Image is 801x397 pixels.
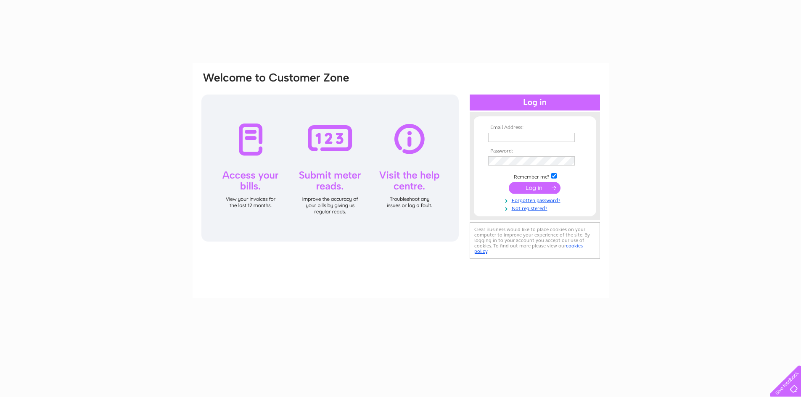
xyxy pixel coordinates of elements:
[486,172,584,180] td: Remember me?
[488,204,584,212] a: Not registered?
[488,196,584,204] a: Forgotten password?
[486,125,584,131] th: Email Address:
[470,222,600,259] div: Clear Business would like to place cookies on your computer to improve your experience of the sit...
[474,243,583,254] a: cookies policy
[509,182,560,194] input: Submit
[486,148,584,154] th: Password:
